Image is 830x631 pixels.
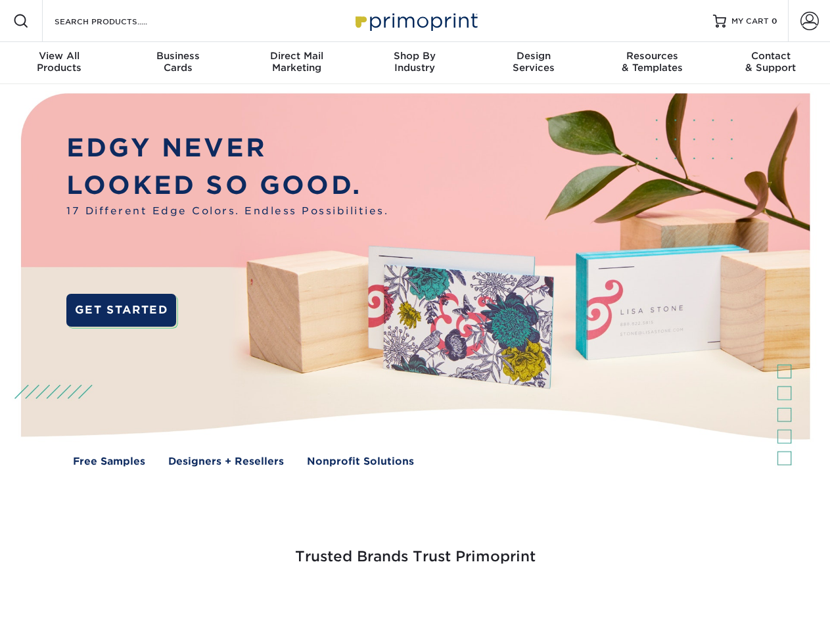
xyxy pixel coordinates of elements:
a: Direct MailMarketing [237,42,356,84]
h3: Trusted Brands Trust Primoprint [31,517,800,581]
span: MY CART [731,16,769,27]
a: Contact& Support [712,42,830,84]
div: Services [474,50,593,74]
input: SEARCH PRODUCTS..... [53,13,181,29]
div: & Templates [593,50,711,74]
a: DesignServices [474,42,593,84]
span: Contact [712,50,830,62]
div: Cards [118,50,237,74]
img: Mini [460,599,461,600]
span: Design [474,50,593,62]
a: Designers + Resellers [168,454,284,469]
p: EDGY NEVER [66,129,388,167]
img: Primoprint [350,7,481,35]
a: Shop ByIndustry [356,42,474,84]
span: 17 Different Edge Colors. Endless Possibilities. [66,204,388,219]
span: Resources [593,50,711,62]
span: Shop By [356,50,474,62]
div: & Support [712,50,830,74]
div: Industry [356,50,474,74]
span: Direct Mail [237,50,356,62]
span: 0 [772,16,777,26]
a: GET STARTED [66,294,176,327]
img: Google [335,599,336,600]
a: BusinessCards [118,42,237,84]
a: Nonprofit Solutions [307,454,414,469]
div: Marketing [237,50,356,74]
img: Smoothie King [95,599,96,600]
img: Freeform [197,599,198,600]
a: Resources& Templates [593,42,711,84]
span: Business [118,50,237,62]
a: Free Samples [73,454,145,469]
img: Amazon [585,599,586,600]
p: LOOKED SO GOOD. [66,167,388,204]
